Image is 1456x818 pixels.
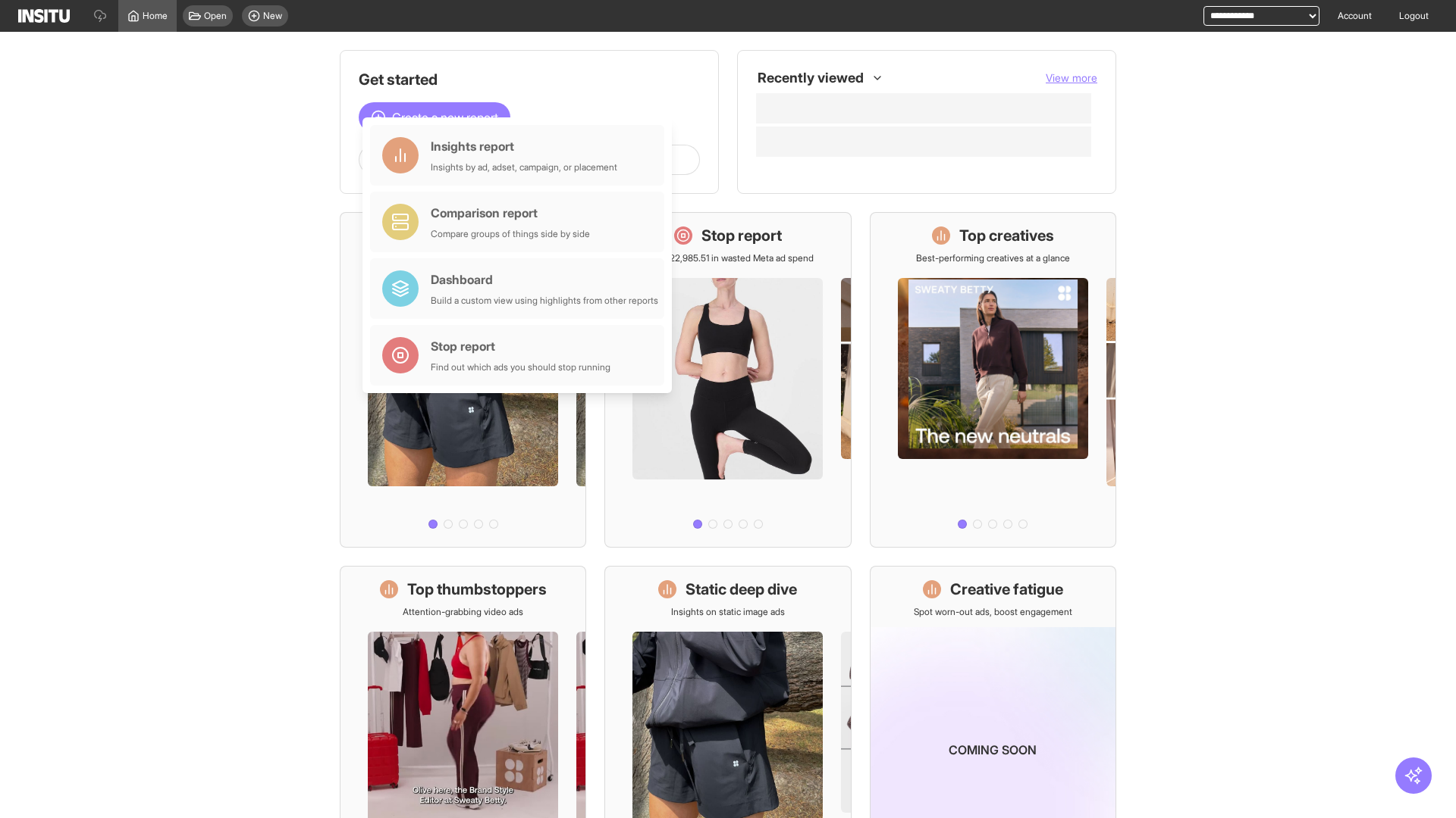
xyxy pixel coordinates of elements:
[959,225,1054,246] h1: Top creatives
[431,295,658,307] div: Build a custom view using highlights from other reports
[431,137,617,155] div: Insights report
[263,10,282,22] span: New
[642,252,814,264] p: Save £22,985.51 in wasted Meta ad spend
[1046,70,1097,86] button: View more
[392,108,498,126] span: Create a new report
[18,9,70,23] img: Logo
[1046,71,1097,84] span: View more
[431,361,610,373] div: Find out which ads you should stop running
[916,252,1070,264] p: Best-performing creatives at a glance
[431,204,590,222] div: Comparison report
[359,102,510,133] button: Create a new report
[340,212,586,548] a: What's live nowSee all active ads instantly
[359,69,700,90] h1: Get started
[407,579,547,600] h1: Top thumbstoppers
[403,606,523,618] p: Attention-grabbing video ads
[701,225,782,246] h1: Stop report
[870,212,1116,548] a: Top creativesBest-performing creatives at a glance
[431,228,590,240] div: Compare groups of things side by side
[431,337,610,355] div: Stop report
[204,10,227,22] span: Open
[431,270,658,289] div: Dashboard
[143,10,168,22] span: Home
[671,606,785,618] p: Insights on static image ads
[431,161,617,173] div: Insights by ad, adset, campaign, or placement
[604,212,851,548] a: Stop reportSave £22,985.51 in wasted Meta ad spend
[686,579,797,600] h1: Static deep dive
